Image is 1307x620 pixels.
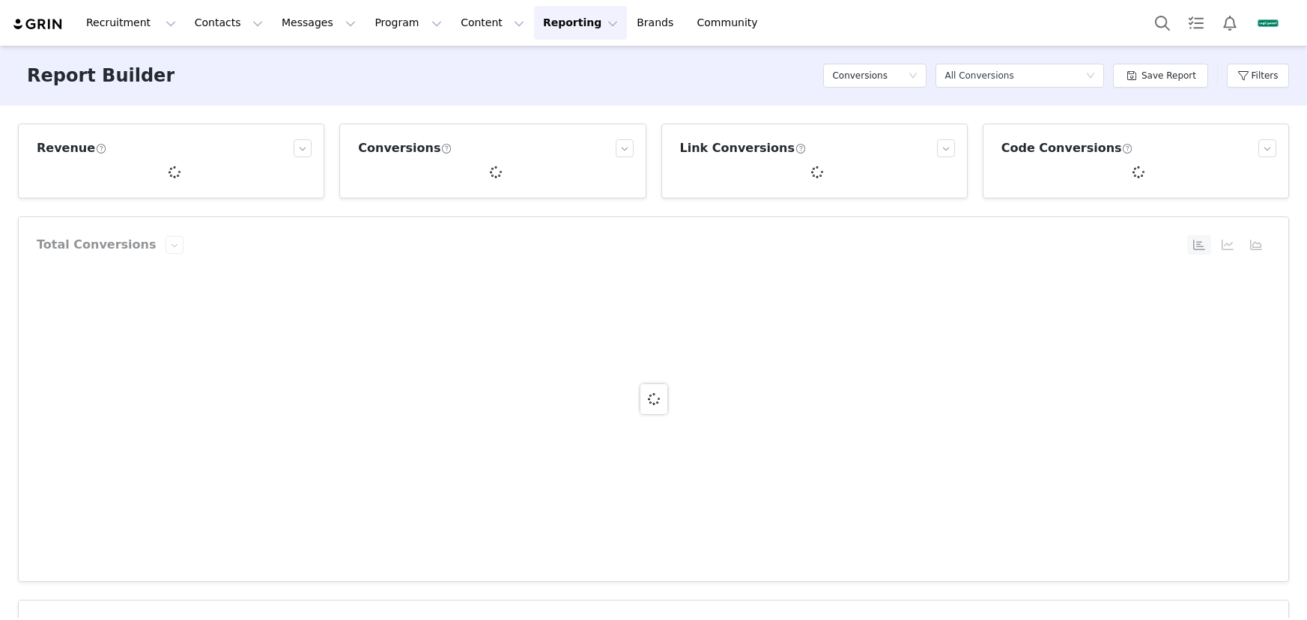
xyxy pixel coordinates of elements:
button: Notifications [1213,6,1246,40]
button: Reporting [534,6,627,40]
img: 15bafd44-9bb5-429c-8f18-59fefa57bfa9.jpg [1256,11,1280,35]
a: Community [688,6,774,40]
button: Contacts [186,6,272,40]
h3: Link Conversions [680,139,807,157]
h3: Revenue [37,139,106,157]
h5: Conversions [832,64,888,87]
img: grin logo [12,17,64,31]
a: Tasks [1180,6,1213,40]
button: Filters [1227,64,1289,88]
a: Brands [628,6,687,40]
h3: Code Conversions [1001,139,1133,157]
i: icon: down [909,71,918,82]
button: Messages [273,6,365,40]
i: icon: down [1086,71,1095,82]
button: Program [366,6,451,40]
button: Search [1146,6,1179,40]
button: Profile [1247,11,1295,35]
button: Recruitment [77,6,185,40]
div: All Conversions [944,64,1013,87]
h3: Report Builder [27,62,175,89]
button: Content [452,6,533,40]
button: Save Report [1113,64,1208,88]
h3: Conversions [358,139,452,157]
